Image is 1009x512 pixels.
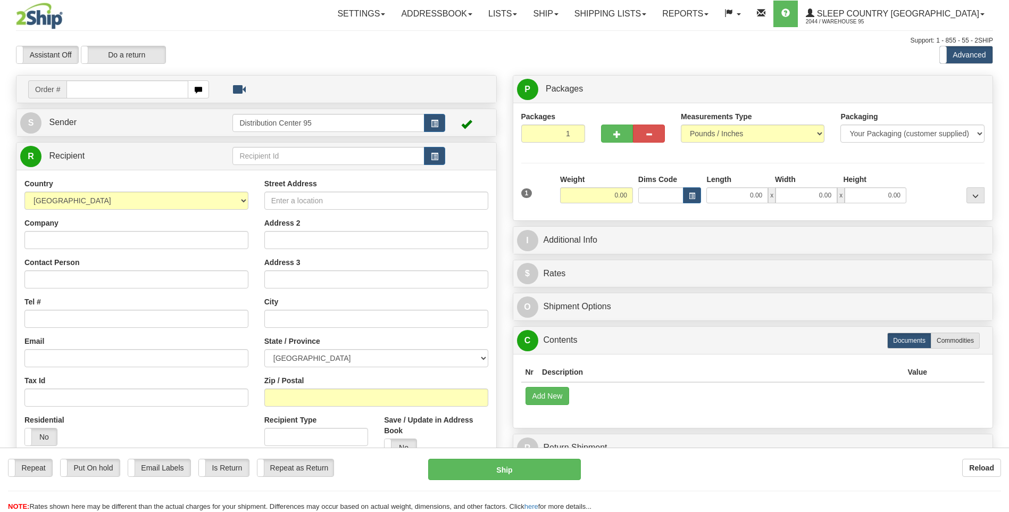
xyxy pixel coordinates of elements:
[654,1,716,27] a: Reports
[517,296,989,318] a: OShipment Options
[232,147,424,165] input: Recipient Id
[517,79,538,100] span: P
[264,375,304,386] label: Zip / Postal
[985,202,1008,310] iframe: chat widget
[524,502,538,510] a: here
[843,174,866,185] label: Height
[638,174,677,185] label: Dims Code
[16,3,63,29] img: logo2044.jpg
[969,464,994,472] b: Reload
[264,415,317,425] label: Recipient Type
[517,263,989,285] a: $Rates
[199,459,249,476] label: Is Return
[24,375,45,386] label: Tax Id
[20,145,209,167] a: R Recipient
[24,257,79,268] label: Contact Person
[681,111,752,122] label: Measurements Type
[264,218,301,228] label: Address 2
[768,187,775,203] span: x
[525,1,566,27] a: Ship
[517,263,538,284] span: $
[931,333,980,349] label: Commodities
[517,229,989,251] a: IAdditional Info
[128,459,190,476] label: Email Labels
[24,296,41,307] label: Tel #
[940,46,993,63] label: Advanced
[887,333,931,349] label: Documents
[20,112,232,134] a: S Sender
[264,296,278,307] label: City
[798,1,993,27] a: Sleep Country [GEOGRAPHIC_DATA] 2044 / Warehouse 95
[517,437,989,459] a: RReturn Shipment
[521,362,538,382] th: Nr
[480,1,525,27] a: Lists
[806,16,886,27] span: 2044 / Warehouse 95
[837,187,845,203] span: x
[25,428,57,445] label: No
[329,1,393,27] a: Settings
[16,46,78,63] label: Assistant Off
[24,415,64,425] label: Residential
[775,174,796,185] label: Width
[385,439,416,456] label: No
[521,111,556,122] label: Packages
[257,459,333,476] label: Repeat as Return
[526,387,570,405] button: Add New
[962,459,1001,477] button: Reload
[521,188,532,198] span: 1
[9,459,52,476] label: Repeat
[517,230,538,251] span: I
[24,178,53,189] label: Country
[517,78,989,100] a: P Packages
[49,151,85,160] span: Recipient
[264,336,320,346] label: State / Province
[81,46,165,63] label: Do a return
[264,257,301,268] label: Address 3
[384,415,488,436] label: Save / Update in Address Book
[264,192,488,210] input: Enter a location
[546,84,583,93] span: Packages
[49,118,77,127] span: Sender
[538,362,903,382] th: Description
[517,437,538,459] span: R
[706,174,731,185] label: Length
[232,114,424,132] input: Sender Id
[24,336,44,346] label: Email
[61,459,120,476] label: Put On hold
[517,329,989,351] a: CContents
[28,80,66,98] span: Order #
[517,330,538,351] span: C
[840,111,878,122] label: Packaging
[517,296,538,318] span: O
[20,146,41,167] span: R
[264,178,317,189] label: Street Address
[8,502,29,510] span: NOTE:
[814,9,979,18] span: Sleep Country [GEOGRAPHIC_DATA]
[560,174,585,185] label: Weight
[428,459,580,480] button: Ship
[903,362,931,382] th: Value
[20,112,41,134] span: S
[566,1,654,27] a: Shipping lists
[24,218,59,228] label: Company
[966,187,985,203] div: ...
[16,36,993,45] div: Support: 1 - 855 - 55 - 2SHIP
[393,1,480,27] a: Addressbook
